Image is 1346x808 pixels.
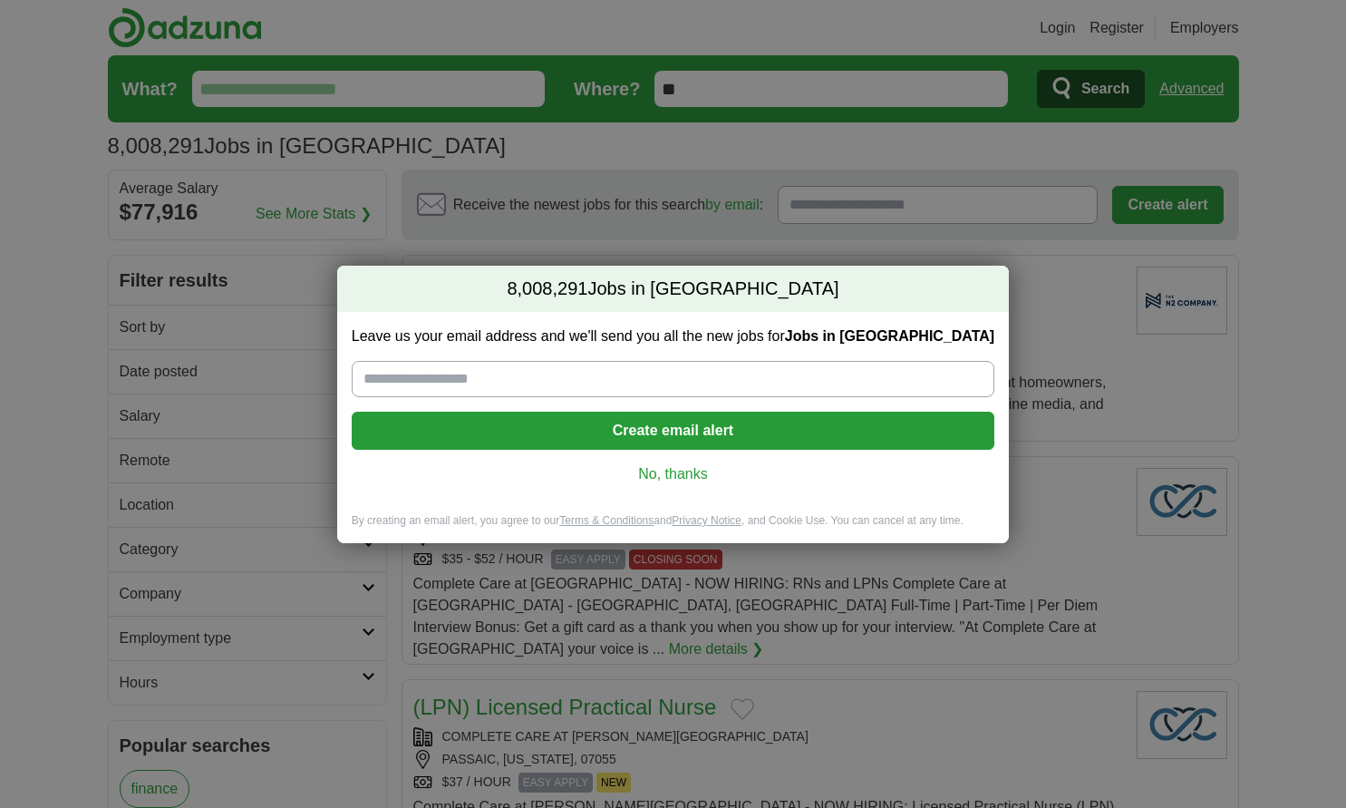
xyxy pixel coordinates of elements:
strong: Jobs in [GEOGRAPHIC_DATA] [785,328,994,344]
span: 8,008,291 [507,277,587,302]
div: By creating an email alert, you agree to our and , and Cookie Use. You can cancel at any time. [337,513,1009,543]
h2: Jobs in [GEOGRAPHIC_DATA] [337,266,1009,313]
a: Privacy Notice [672,514,741,527]
a: No, thanks [366,464,980,484]
a: Terms & Conditions [559,514,654,527]
label: Leave us your email address and we'll send you all the new jobs for [352,326,994,346]
button: Create email alert [352,412,994,450]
